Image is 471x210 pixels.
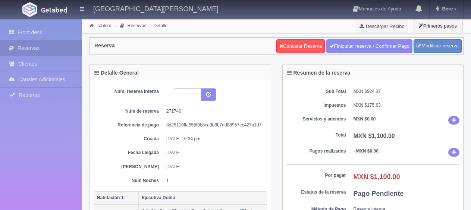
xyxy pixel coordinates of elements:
b: - MXN $0.00 [354,148,379,154]
dt: Impuestos [286,102,346,109]
dt: Núm. reserva interna [99,88,159,95]
dd: [DATE] [166,164,261,170]
dd: MXN $924.37 [354,88,460,95]
a: Finiquitar reserva / Confirmar Pago [326,39,412,53]
span: Bere [440,6,453,12]
dt: Total [286,132,346,138]
a: Tablero [97,23,111,28]
b: MXN $1,100.00 [354,133,395,139]
dd: 1 [166,178,261,184]
dd: [DATE] [166,150,261,156]
dt: [PERSON_NAME] [99,164,159,170]
th: Ejecutiva Doble [139,191,267,204]
dt: Sub Total [286,88,346,95]
dd: 271740 [166,108,261,115]
a: Modificar reserva [414,39,462,53]
dd: 8d25110ffa555f0b8ca3b8b7dd08957ec427a1d7 [166,122,261,128]
a: Descargar Recibo [355,19,409,34]
dt: Pagos realizados [286,148,346,154]
li: Detalle [148,22,169,29]
dt: Referencia de pago [99,122,159,128]
b: Habitación 1: [97,195,125,200]
b: Pago Pendiente [354,190,404,197]
h4: Detalle General [94,70,139,76]
a: Reservas [128,23,147,28]
b: MXN $1,100.00 [354,173,400,181]
img: Getabed [41,7,67,13]
dt: Fecha Llegada [99,150,159,156]
dt: Estatus de la reserva [286,189,346,195]
dt: Núm Noches [99,178,159,184]
h4: [GEOGRAPHIC_DATA][PERSON_NAME] [93,4,218,13]
h4: Reserva [94,43,115,48]
dt: Creada [99,136,159,142]
b: MXN $0.00 [354,116,376,122]
dd: [DATE] 10:34 pm [166,136,261,142]
dt: Núm de reserva [99,108,159,115]
h4: Resumen de la reserva [287,70,351,76]
img: Getabed [22,2,37,17]
dt: Por pagar [286,172,346,179]
dd: MXN $175.63 [354,102,460,109]
dt: Servicios y adendos [286,116,346,122]
a: Cancelar Reserva [276,39,325,53]
button: Primeros pasos [413,19,463,33]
